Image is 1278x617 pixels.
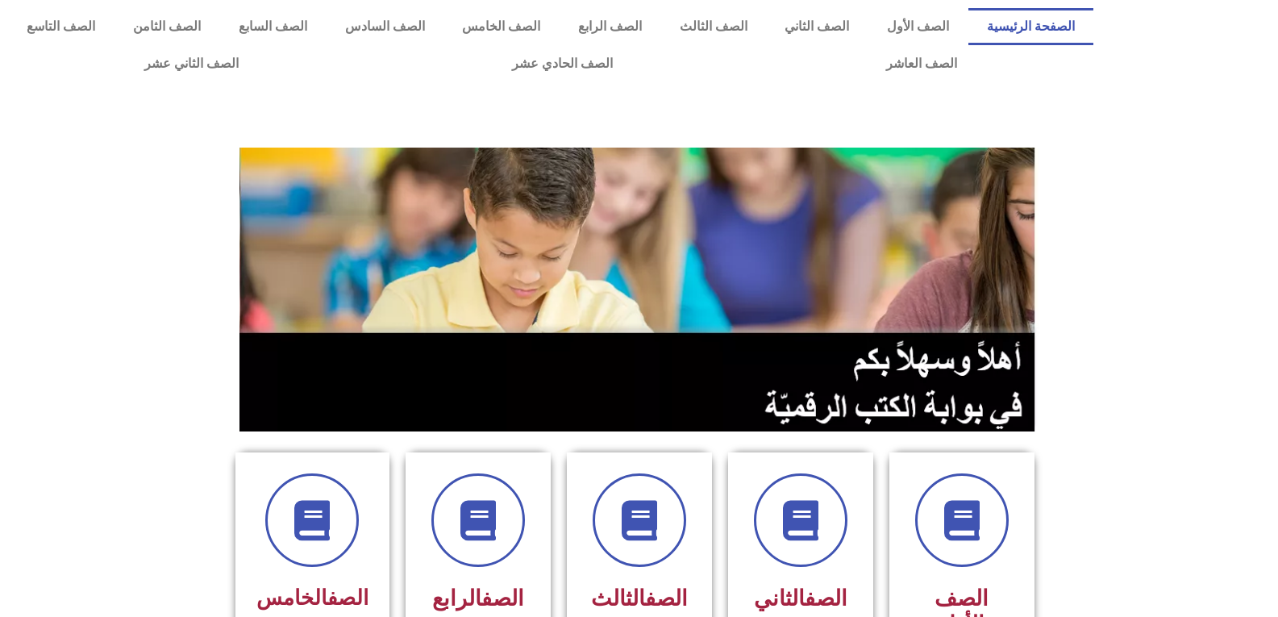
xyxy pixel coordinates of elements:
a: الصف [805,586,847,611]
span: الثالث [591,586,688,611]
a: الصف الخامس [443,8,560,45]
a: الصف الرابع [560,8,661,45]
a: الصف الثامن [114,8,220,45]
a: الصف [327,586,368,610]
a: الصف الثاني [766,8,868,45]
a: الصف [645,586,688,611]
a: الصف الحادي عشر [376,45,750,82]
a: الصف الثاني عشر [8,45,376,82]
span: الثاني [754,586,847,611]
a: الصف السادس [326,8,443,45]
a: الصف التاسع [8,8,114,45]
span: الرابع [432,586,524,611]
a: الصفحة الرئيسية [968,8,1094,45]
a: الصف الثالث [660,8,766,45]
a: الصف [481,586,524,611]
a: الصف العاشر [750,45,1094,82]
a: الصف السابع [219,8,326,45]
span: الخامس [256,586,368,610]
a: الصف الأول [868,8,968,45]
